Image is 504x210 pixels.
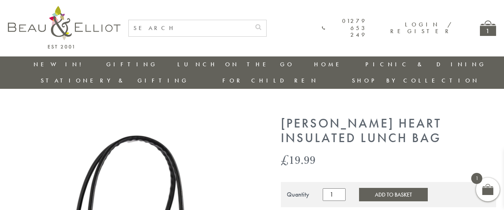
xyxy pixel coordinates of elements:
a: Shop by collection [352,77,480,84]
span: 1 [471,173,482,184]
input: Product quantity [323,188,346,201]
a: Stationery & Gifting [41,77,189,84]
a: Home [314,60,346,68]
a: 01279 653 249 [322,18,367,38]
a: Gifting [106,60,158,68]
a: Login / Register [390,21,452,35]
div: Quantity [287,191,309,198]
bdi: 19.99 [281,152,316,168]
h1: [PERSON_NAME] Heart Insulated Lunch Bag [281,116,496,146]
span: £ [281,152,289,168]
a: 1 [480,21,496,36]
a: For Children [222,77,318,84]
a: Lunch On The Go [177,60,294,68]
button: Add to Basket [359,188,428,201]
a: New in! [34,60,87,68]
input: SEARCH [129,20,250,36]
a: Picnic & Dining [365,60,486,68]
img: logo [8,6,120,49]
